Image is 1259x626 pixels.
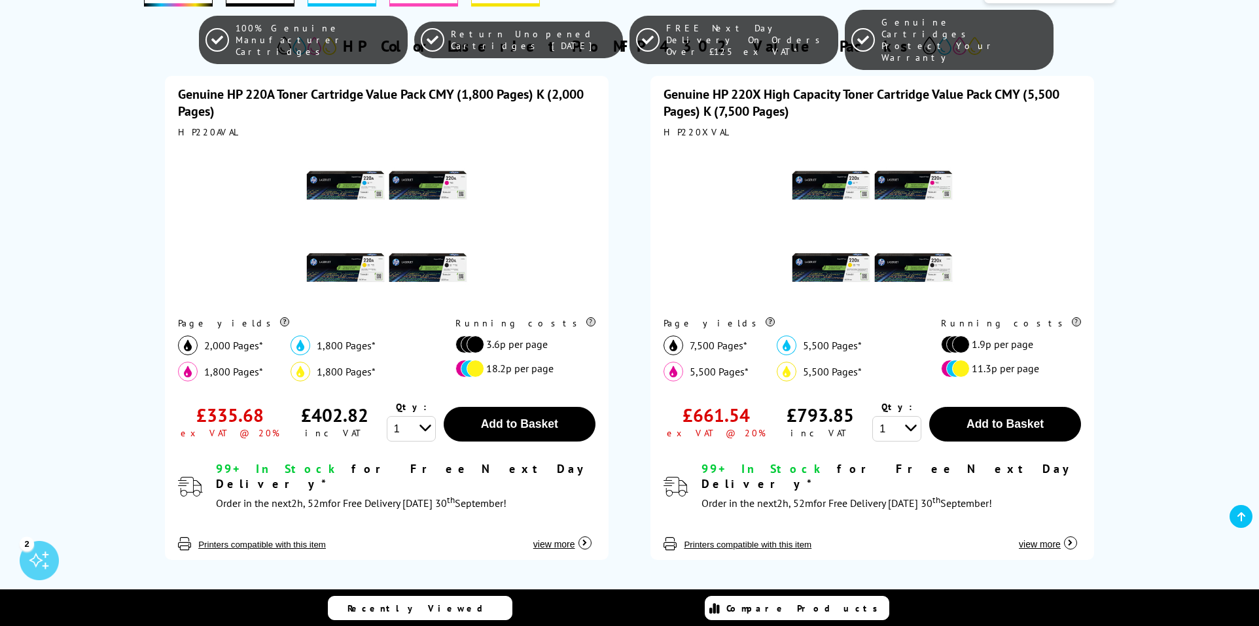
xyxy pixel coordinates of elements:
[20,536,34,551] div: 2
[216,461,340,476] span: 99+ In Stock
[664,126,1080,138] div: HP220XVAL
[790,427,850,439] div: inc VAT
[1015,525,1081,550] button: view more
[664,86,1059,120] a: Genuine HP 220X High Capacity Toner Cartridge Value Pack CMY (5,500 Pages) K (7,500 Pages)
[178,362,198,381] img: magenta_icon.svg
[305,145,469,308] img: HP 220A Toner Cartridge Value Pack CMY (1,800 Pages) K (2,000 Pages)
[929,407,1081,442] button: Add to Basket
[701,461,1080,513] div: modal_delivery
[447,494,455,506] sup: th
[881,401,912,413] span: Qty:
[291,336,310,355] img: cyan_icon.svg
[178,317,428,329] div: Page yields
[667,427,766,439] div: ex VAT @ 20%
[777,362,796,381] img: yellow_icon.svg
[787,403,854,427] div: £793.85
[664,362,683,381] img: magenta_icon.svg
[178,336,198,355] img: black_icon.svg
[881,16,1047,63] span: Genuine Cartridges Protect Your Warranty
[726,602,885,614] span: Compare Products
[196,403,264,427] div: £335.68
[455,317,595,329] div: Running costs
[178,126,595,138] div: HP220AVAL
[481,417,558,430] span: Add to Basket
[690,365,749,378] span: 5,500 Pages*
[204,365,263,378] span: 1,800 Pages*
[204,339,263,352] span: 2,000 Pages*
[347,602,496,614] span: Recently Viewed
[396,401,427,413] span: Qty:
[701,461,1075,491] span: for Free Next Day Delivery*
[291,496,328,510] span: 2h, 52m
[941,360,1074,377] li: 11.3p per page
[455,336,589,353] li: 3.6p per page
[666,22,832,58] span: FREE Next Day Delivery On Orders Over £125 ex VAT*
[216,461,590,491] span: for Free Next Day Delivery*
[683,403,750,427] div: £661.54
[803,339,862,352] span: 5,500 Pages*
[317,339,376,352] span: 1,800 Pages*
[451,28,616,52] span: Return Unopened Cartridges [DATE]
[178,86,584,120] a: Genuine HP 220A Toner Cartridge Value Pack CMY (1,800 Pages) K (2,000 Pages)
[444,407,595,442] button: Add to Basket
[941,317,1081,329] div: Running costs
[664,336,683,355] img: black_icon.svg
[1019,539,1061,549] span: view more
[680,539,815,550] button: Printers compatible with this item
[291,362,310,381] img: yellow_icon.svg
[690,339,747,352] span: 7,500 Pages*
[941,336,1074,353] li: 1.9p per page
[777,496,813,510] span: 2h, 52m
[701,461,826,476] span: 99+ In Stock
[455,360,589,377] li: 18.2p per page
[803,365,862,378] span: 5,500 Pages*
[194,539,330,550] button: Printers compatible with this item
[966,417,1044,430] span: Add to Basket
[236,22,401,58] span: 100% Genuine Manufacturer Cartridges
[533,539,575,549] span: view more
[328,596,512,620] a: Recently Viewed
[529,525,595,550] button: view more
[216,461,595,513] div: modal_delivery
[701,496,992,510] span: Order in the next for Free Delivery [DATE] 30 September!
[705,596,889,620] a: Compare Products
[216,496,506,510] span: Order in the next for Free Delivery [DATE] 30 September!
[317,365,376,378] span: 1,800 Pages*
[932,494,940,506] sup: th
[181,427,279,439] div: ex VAT @ 20%
[305,427,364,439] div: inc VAT
[790,145,954,308] img: HP 220X High Capacity Toner Cartridge Value Pack CMY (5,500 Pages) K (7,500 Pages)
[777,336,796,355] img: cyan_icon.svg
[301,403,368,427] div: £402.82
[664,317,913,329] div: Page yields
